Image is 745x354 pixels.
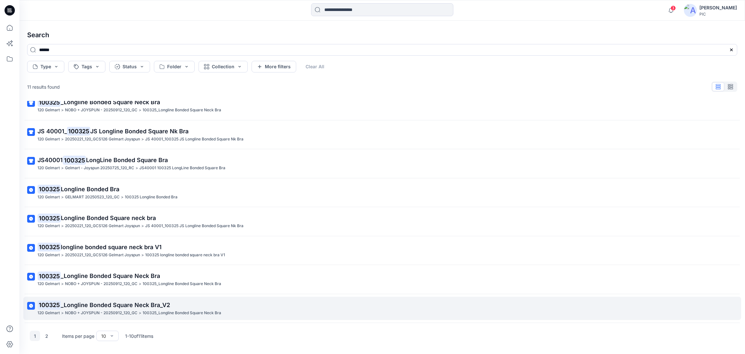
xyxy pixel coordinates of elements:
[38,300,61,309] mark: 100325
[125,194,178,201] p: 100325 Longline Bonded Bra
[684,4,697,17] img: avatar
[154,61,195,72] button: Folder
[38,136,60,143] p: 120 Gelmart
[41,331,52,341] button: 2
[141,136,144,143] p: >
[139,281,141,287] p: >
[23,123,741,147] a: JS 40001_100325JS Longline Bonded Square Nk Bra120 Gelmart>20250221_120_GCS126 Gelmart Joyspun>JS...
[38,252,60,259] p: 120 Gelmart
[65,310,137,316] p: NOBO + JOYSPUN - 20250912_120_GC
[61,252,64,259] p: >
[38,107,60,114] p: 120 Gelmart
[61,186,119,193] span: Longline Bonded Bra
[22,26,742,44] h4: Search
[135,165,138,171] p: >
[61,272,160,279] span: _Longline Bonded Square Neck Bra
[109,61,150,72] button: Status
[199,61,248,72] button: Collection
[30,331,40,341] button: 1
[139,165,225,171] p: JS40001 100325 LongLine Bonded Square Bra
[145,223,243,229] p: JS 40001_100325 JS Longline Bonded Square Nk Bra
[699,4,737,12] div: [PERSON_NAME]
[38,310,60,316] p: 120 Gelmart
[65,107,137,114] p: NOBO + JOYSPUN - 20250912_120_GC
[121,194,124,201] p: >
[145,136,243,143] p: JS 40001_100325 JS Longline Bonded Square Nk Bra
[63,156,86,165] mark: 100325
[23,239,741,262] a: 100325longline bonded square neck bra V1120 Gelmart>20250221_120_GCS126 Gelmart Joyspun>100325 lo...
[38,194,60,201] p: 120 Gelmart
[143,310,221,316] p: 100325_Longline Bonded Square Neck Bra
[90,128,189,135] span: JS Longline Bonded Square Nk Bra
[61,302,170,308] span: _Longline Bonded Square Neck Bra_V2
[65,165,134,171] p: Gelmart - Joyspun 20250725_120_RC
[23,152,741,175] a: JS40001100325LongLine Bonded Square Bra120 Gelmart>Gelmart - Joyspun 20250725_120_RC>JS40001 1003...
[61,223,64,229] p: >
[61,215,156,221] span: Longline Bonded Square neck bra
[61,194,64,201] p: >
[143,107,221,114] p: 100325_Longline Bonded Square Neck Bra
[141,223,144,229] p: >
[61,281,64,287] p: >
[65,252,140,259] p: 20250221_120_GCS126 Gelmart Joyspun
[38,281,60,287] p: 120 Gelmart
[62,333,94,339] p: Items per page
[61,165,64,171] p: >
[252,61,296,72] button: More filters
[27,61,64,72] button: Type
[141,252,144,259] p: >
[27,83,60,90] p: 11 results found
[38,214,61,223] mark: 100325
[68,61,105,72] button: Tags
[23,181,741,205] a: 100325Longline Bonded Bra120 Gelmart>GELMART 20250523_120_GC>100325 Longline Bonded Bra
[86,157,168,163] span: LongLine Bonded Square Bra
[65,223,140,229] p: 20250221_120_GCS126 Gelmart Joyspun
[23,94,741,117] a: 100325_Longline Bonded Square Neck Bra120 Gelmart>NOBO + JOYSPUN - 20250912_120_GC>100325_Longlin...
[65,281,137,287] p: NOBO + JOYSPUN - 20250912_120_GC
[38,128,67,135] span: JS 40001_
[143,281,221,287] p: 100325_Longline Bonded Square Neck Bra
[38,242,61,251] mark: 100325
[38,98,61,107] mark: 100325
[101,333,106,339] div: 10
[699,12,737,17] div: PIC
[38,157,63,163] span: JS40001
[139,310,141,316] p: >
[38,184,61,194] mark: 100325
[67,127,90,136] mark: 100325
[23,297,741,320] a: 100325_Longline Bonded Square Neck Bra_V2120 Gelmart>NOBO + JOYSPUN - 20250912_120_GC>100325_Long...
[139,107,141,114] p: >
[61,136,64,143] p: >
[61,244,162,250] span: longline bonded square neck bra V1
[65,136,140,143] p: 20250221_120_GCS126 Gelmart Joyspun
[671,6,676,11] span: 3
[65,194,120,201] p: GELMART 20250523_120_GC
[38,223,60,229] p: 120 Gelmart
[61,310,64,316] p: >
[61,99,160,105] span: _Longline Bonded Square Neck Bra
[125,333,153,339] p: 1 - 10 of 11 items
[145,252,225,259] p: 100325 longline bonded square neck bra V1
[38,165,60,171] p: 120 Gelmart
[23,210,741,233] a: 100325Longline Bonded Square neck bra120 Gelmart>20250221_120_GCS126 Gelmart Joyspun>JS 40001_100...
[38,271,61,281] mark: 100325
[61,107,64,114] p: >
[23,268,741,291] a: 100325_Longline Bonded Square Neck Bra120 Gelmart>NOBO + JOYSPUN - 20250912_120_GC>100325_Longlin...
